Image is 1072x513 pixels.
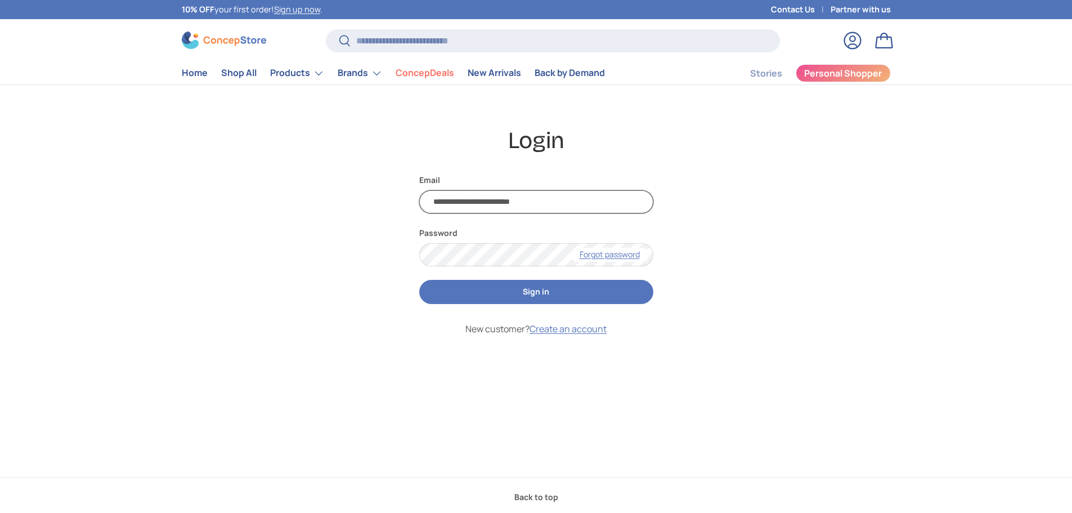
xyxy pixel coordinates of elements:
a: Home [182,62,208,84]
a: New Arrivals [468,62,521,84]
img: ConcepStore [182,32,266,49]
summary: Brands [331,62,389,84]
button: Sign in [419,280,653,304]
summary: Products [263,62,331,84]
a: Shop All [221,62,257,84]
p: New customer? [419,322,653,336]
nav: Primary [182,62,605,84]
nav: Secondary [723,62,891,84]
a: Forgot password [571,248,649,262]
strong: 10% OFF [182,4,214,15]
label: Email [419,174,653,186]
p: your first order! . [182,3,322,16]
a: Contact Us [771,3,831,16]
iframe: Social Login [419,349,653,430]
a: Partner with us [831,3,891,16]
a: ConcepDeals [396,62,454,84]
h1: Login [182,126,891,156]
a: Create an account [530,323,607,335]
a: Personal Shopper [796,64,891,82]
a: Sign up now [274,4,320,15]
a: Back by Demand [535,62,605,84]
span: Personal Shopper [804,69,882,78]
label: Password [419,227,653,239]
a: Stories [750,63,782,84]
